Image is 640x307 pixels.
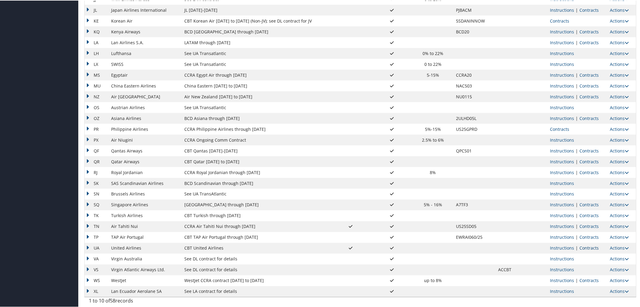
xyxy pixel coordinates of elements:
a: View Contracts [579,93,599,99]
a: Actions [610,17,629,23]
td: KQ [85,26,108,37]
td: QF [85,145,108,156]
a: Actions [610,39,629,45]
td: 5-15% [413,69,453,80]
td: US25SD05 [453,221,495,232]
td: CBT Turkish through [DATE] [181,210,331,221]
td: SWISS [108,58,181,69]
a: View Ticketing Instructions [550,137,574,142]
span: 58 [110,297,115,304]
td: US25GPRD [453,123,495,134]
td: QR [85,156,108,167]
td: SN [85,188,108,199]
td: Asiana Airlines [108,112,181,123]
td: Air New Zealand [DATE] to [DATE] [181,91,331,102]
td: See DL contract for details [181,253,331,264]
td: See UA Transatlantic [181,48,331,58]
td: See UA Transatlantic [181,58,331,69]
td: WestJet [108,275,181,286]
td: United Airlines [108,242,181,253]
td: Philippine Airlines [108,123,181,134]
td: A7TF3 [453,199,495,210]
span: | [574,169,579,175]
td: NU0115 [453,91,495,102]
a: Actions [610,137,629,142]
td: CCRA Air Tahiti Nui through [DATE] [181,221,331,232]
td: PJBACM [453,4,495,15]
td: OZ [85,112,108,123]
a: View Ticketing Instructions [550,201,574,207]
td: SAS Scandinavian Airlines [108,177,181,188]
a: View Contracts [579,169,599,175]
td: CBT Qatar [DATE] to [DATE] [181,156,331,167]
td: [GEOGRAPHIC_DATA] through [DATE] [181,199,331,210]
td: Qantas Airways [108,145,181,156]
td: MU [85,80,108,91]
a: View Contracts [579,212,599,218]
td: TP [85,232,108,242]
a: View Ticketing Instructions [550,39,574,45]
span: | [574,93,579,99]
td: CBT TAP Air Portugal through [DATE] [181,232,331,242]
span: | [574,201,579,207]
td: XL [85,286,108,296]
td: Royal Jordanian [108,167,181,177]
a: Actions [610,201,629,207]
td: Turkish Airlines [108,210,181,221]
td: LATAM through [DATE] [181,37,331,48]
a: Actions [610,245,629,250]
a: View Contracts [579,201,599,207]
span: | [574,223,579,229]
td: Austrian Airlines [108,102,181,112]
span: | [574,72,579,77]
a: Actions [610,82,629,88]
td: WestJet CCRA contract [DATE] to [DATE] [181,275,331,286]
a: View Ticketing Instructions [550,266,574,272]
td: RJ [85,167,108,177]
a: View Contracts [579,82,599,88]
a: View Ticketing Instructions [550,169,574,175]
a: Actions [610,104,629,110]
td: China Eastern Airlines [108,80,181,91]
td: KE [85,15,108,26]
td: Brussels Airlines [108,188,181,199]
td: Singapore Airlines [108,199,181,210]
a: Actions [610,277,629,283]
a: Actions [610,288,629,294]
a: Actions [610,7,629,12]
span: | [574,277,579,283]
a: View Contracts [579,245,599,250]
td: EWRAI060/25 [453,232,495,242]
td: See LA contract for details [181,286,331,296]
a: View Ticketing Instructions [550,191,574,196]
td: NAC503 [453,80,495,91]
td: 5% - 16% [413,199,453,210]
a: View Ticketing Instructions [550,158,574,164]
a: View Ticketing Instructions [550,234,574,240]
a: View Contracts [579,39,599,45]
a: View Ticketing Instructions [550,288,574,294]
td: up to 8% [413,275,453,286]
a: Actions [610,234,629,240]
td: CCRA20 [453,69,495,80]
a: Actions [610,256,629,261]
td: OS [85,102,108,112]
a: Actions [610,169,629,175]
a: View Contracts [579,234,599,240]
a: View Contracts [579,147,599,153]
td: 5%-15% [413,123,453,134]
td: Korean Air [108,15,181,26]
span: | [574,82,579,88]
td: Qatar Airways [108,156,181,167]
a: View Contracts [579,115,599,121]
td: TK [85,210,108,221]
td: 2.5% to 6% [413,134,453,145]
a: View Ticketing Instructions [550,72,574,77]
a: View Ticketing Instructions [550,82,574,88]
td: VA [85,253,108,264]
td: NZ [85,91,108,102]
td: SK [85,177,108,188]
td: See DL contract for details [181,264,331,275]
a: View Contracts [550,126,569,131]
a: Actions [610,223,629,229]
